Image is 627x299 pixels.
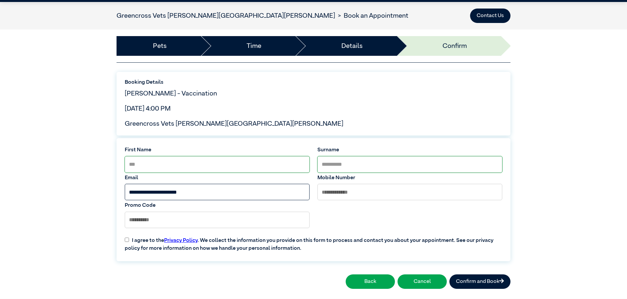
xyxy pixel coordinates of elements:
[247,41,261,51] a: Time
[125,146,310,154] label: First Name
[121,231,506,252] label: I agree to the . We collect the information you provide on this form to process and contact you a...
[125,105,171,112] span: [DATE] 4:00 PM
[125,120,343,127] span: Greencross Vets [PERSON_NAME][GEOGRAPHIC_DATA][PERSON_NAME]
[125,174,310,182] label: Email
[346,274,395,289] button: Back
[317,146,502,154] label: Surname
[341,41,363,51] a: Details
[449,274,510,289] button: Confirm and Book
[117,12,335,19] a: Greencross Vets [PERSON_NAME][GEOGRAPHIC_DATA][PERSON_NAME]
[125,78,502,86] label: Booking Details
[117,11,408,21] nav: breadcrumb
[335,11,408,21] li: Book an Appointment
[164,238,198,243] a: Privacy Policy
[125,90,217,97] span: [PERSON_NAME] - Vaccination
[125,238,129,242] input: I agree to thePrivacy Policy. We collect the information you provide on this form to process and ...
[317,174,502,182] label: Mobile Number
[470,9,510,23] button: Contact Us
[153,41,167,51] a: Pets
[125,202,310,209] label: Promo Code
[398,274,447,289] button: Cancel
